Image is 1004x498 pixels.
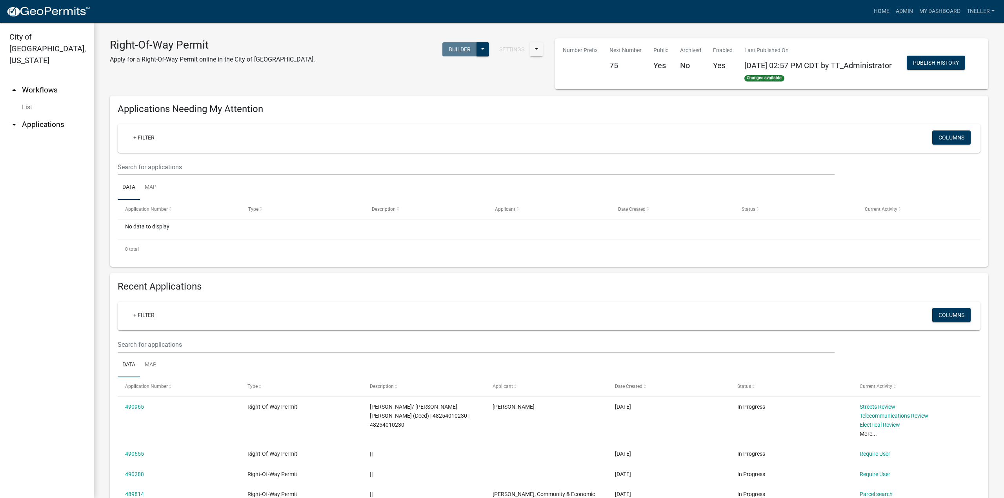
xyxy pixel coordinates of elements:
datatable-header-cell: Status [734,200,857,219]
span: Status [742,206,755,212]
span: Type [247,384,258,389]
span: Right-Of-Way Permit [247,404,297,410]
a: My Dashboard [916,4,964,19]
span: Changes available [744,75,784,81]
a: 490288 [125,471,144,477]
span: Current Activity [860,384,892,389]
wm-modal-confirm: Workflow Publish History [907,60,965,67]
span: Sherice Mangum [493,404,535,410]
p: Archived [680,46,701,54]
span: 10/08/2025 [615,491,631,497]
a: Require User [860,451,890,457]
span: Application Number [125,384,168,389]
span: | | [370,491,373,497]
a: + Filter [127,130,161,145]
datatable-header-cell: Current Activity [852,377,975,396]
a: Map [140,175,161,200]
p: Public [653,46,668,54]
p: Enabled [713,46,733,54]
span: Right-Of-Way Permit [247,491,297,497]
h5: 75 [609,61,642,70]
datatable-header-cell: Application Number [118,200,241,219]
datatable-header-cell: Applicant [487,200,611,219]
span: Right-Of-Way Permit [247,451,297,457]
a: + Filter [127,308,161,322]
datatable-header-cell: Description [362,377,485,396]
datatable-header-cell: Date Created [607,377,730,396]
button: Columns [932,308,971,322]
button: Columns [932,130,971,145]
span: In Progress [737,491,765,497]
span: | | [370,451,373,457]
a: 490965 [125,404,144,410]
datatable-header-cell: Application Number [118,377,240,396]
span: Applicant [493,384,513,389]
p: Last Published On [744,46,892,54]
span: | | [370,471,373,477]
h3: Right-Of-Way Permit [110,38,315,52]
datatable-header-cell: Description [364,200,487,219]
h4: Recent Applications [118,281,980,292]
span: Applicant [495,206,515,212]
span: Description [370,384,394,389]
span: 10/09/2025 [615,451,631,457]
a: 490655 [125,451,144,457]
h4: Applications Needing My Attention [118,103,980,115]
button: Settings [493,42,531,56]
p: Apply for a Right-Of-Way Permit online in the City of [GEOGRAPHIC_DATA]. [110,55,315,64]
div: No data to display [118,219,980,239]
span: 10/09/2025 [615,471,631,477]
span: Application Number [125,206,168,212]
a: Home [871,4,893,19]
a: Data [118,175,140,200]
span: Type [248,206,258,212]
h5: Yes [653,61,668,70]
span: [DATE] 02:57 PM CDT by TT_Administrator [744,61,892,70]
a: Data [118,353,140,378]
a: Admin [893,4,916,19]
i: arrow_drop_down [9,120,19,129]
datatable-header-cell: Type [240,377,362,396]
span: Description [372,206,396,212]
input: Search for applications [118,337,835,353]
span: In Progress [737,451,765,457]
div: 0 total [118,239,980,259]
datatable-header-cell: Applicant [485,377,607,396]
span: Right-Of-Way Permit [247,471,297,477]
span: 10/10/2025 [615,404,631,410]
span: Date Created [615,384,642,389]
datatable-header-cell: Current Activity [857,200,980,219]
a: Require User [860,471,890,477]
a: More... [860,431,877,437]
button: Publish History [907,56,965,70]
span: In Progress [737,404,765,410]
a: Electrical Review [860,422,900,428]
span: MORROW, ADDAM MICHAEL/ AMANDA JOELLE (Deed) | 48254010230 | 48254010230 [370,404,469,428]
h5: No [680,61,701,70]
span: Date Created [618,206,646,212]
datatable-header-cell: Type [241,200,364,219]
span: Status [737,384,751,389]
a: tneller [964,4,998,19]
a: Telecommunications Review [860,413,928,419]
h5: Yes [713,61,733,70]
input: Search for applications [118,159,835,175]
a: Streets Review [860,404,895,410]
a: Parcel search [860,491,893,497]
i: arrow_drop_up [9,85,19,95]
datatable-header-cell: Date Created [611,200,734,219]
datatable-header-cell: Status [730,377,852,396]
p: Next Number [609,46,642,54]
a: Map [140,353,161,378]
button: Builder [442,42,477,56]
a: 489814 [125,491,144,497]
p: Number Prefix [563,46,598,54]
span: In Progress [737,471,765,477]
span: Current Activity [865,206,897,212]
